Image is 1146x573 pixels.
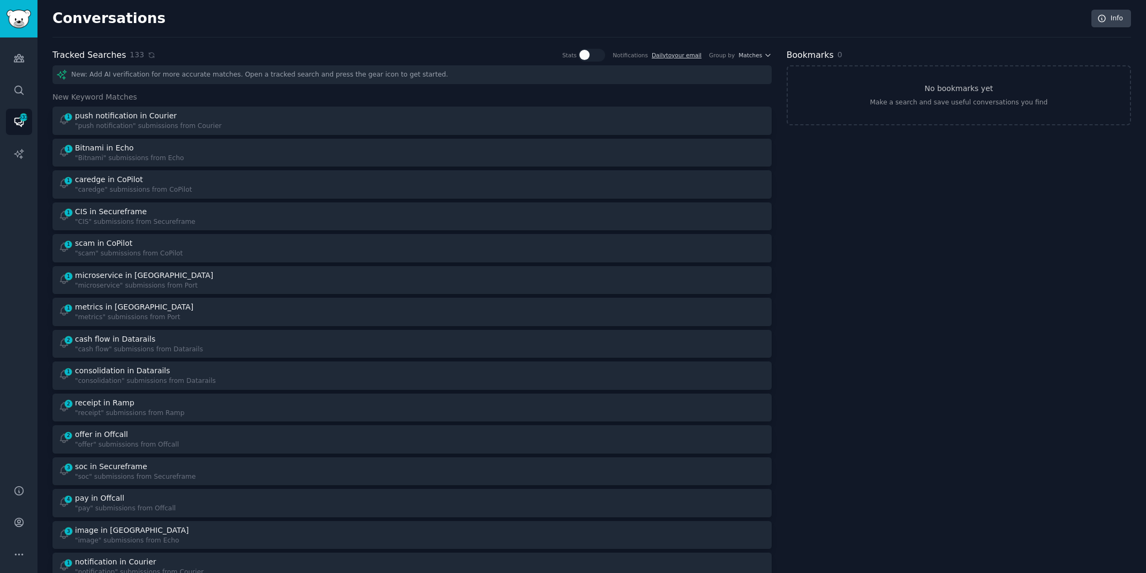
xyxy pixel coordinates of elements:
div: push notification in Courier [75,110,177,122]
span: 3 [64,527,73,535]
span: 1 [64,113,73,120]
div: microservice in [GEOGRAPHIC_DATA] [75,270,213,281]
span: 2 [64,432,73,439]
div: "CIS" submissions from Secureframe [75,217,195,227]
div: offer in Offcall [75,429,128,440]
a: 1metrics in [GEOGRAPHIC_DATA]"metrics" submissions from Port [52,298,772,326]
a: 2offer in Offcall"offer" submissions from Offcall [52,425,772,454]
span: 1 [64,240,73,248]
h2: Bookmarks [787,49,834,62]
a: No bookmarks yetMake a search and save useful conversations you find [787,65,1131,125]
span: Matches [738,51,762,59]
a: 533 [6,109,32,135]
a: 1caredge in CoPilot"caredge" submissions from CoPilot [52,170,772,199]
div: Make a search and save useful conversations you find [870,98,1047,108]
span: 4 [64,495,73,503]
span: 1 [64,145,73,153]
div: Stats [562,51,577,59]
div: notification in Courier [75,556,156,568]
div: "Bitnami" submissions from Echo [75,154,184,163]
div: "scam" submissions from CoPilot [75,249,183,259]
a: 1push notification in Courier"push notification" submissions from Courier [52,107,772,135]
div: "metrics" submissions from Port [75,313,195,322]
span: 1 [64,209,73,216]
div: "cash flow" submissions from Datarails [75,345,203,355]
a: 2receipt in Ramp"receipt" submissions from Ramp [52,394,772,422]
span: 1 [64,559,73,567]
div: Notifications [613,51,648,59]
div: "offer" submissions from Offcall [75,440,179,450]
span: 1 [64,368,73,375]
a: 1CIS in Secureframe"CIS" submissions from Secureframe [52,202,772,231]
span: 533 [19,114,28,121]
div: "microservice" submissions from Port [75,281,215,291]
div: "consolidation" submissions from Datarails [75,376,216,386]
div: cash flow in Datarails [75,334,155,345]
span: 133 [130,49,144,61]
div: metrics in [GEOGRAPHIC_DATA] [75,301,193,313]
span: 1 [64,304,73,312]
span: 1 [64,177,73,184]
div: Group by [709,51,735,59]
a: 2cash flow in Datarails"cash flow" submissions from Datarails [52,330,772,358]
div: caredge in CoPilot [75,174,143,185]
img: GummySearch logo [6,10,31,28]
a: 4pay in Offcall"pay" submissions from Offcall [52,489,772,517]
a: 1scam in CoPilot"scam" submissions from CoPilot [52,234,772,262]
div: receipt in Ramp [75,397,134,409]
div: soc in Secureframe [75,461,147,472]
button: Matches [738,51,771,59]
div: image in [GEOGRAPHIC_DATA] [75,525,189,536]
div: New: Add AI verification for more accurate matches. Open a tracked search and press the gear icon... [52,65,772,84]
h2: Conversations [52,10,165,27]
div: "push notification" submissions from Courier [75,122,222,131]
span: 2 [64,400,73,408]
a: 3image in [GEOGRAPHIC_DATA]"image" submissions from Echo [52,521,772,549]
a: 1consolidation in Datarails"consolidation" submissions from Datarails [52,361,772,390]
span: 3 [64,464,73,471]
div: pay in Offcall [75,493,124,504]
a: Info [1091,10,1131,28]
a: 1microservice in [GEOGRAPHIC_DATA]"microservice" submissions from Port [52,266,772,295]
div: Bitnami in Echo [75,142,134,154]
div: "soc" submissions from Secureframe [75,472,196,482]
h2: Tracked Searches [52,49,126,62]
div: "pay" submissions from Offcall [75,504,176,514]
h3: No bookmarks yet [924,83,993,94]
span: 2 [64,336,73,344]
div: CIS in Secureframe [75,206,147,217]
span: New Keyword Matches [52,92,137,103]
span: 0 [838,50,842,59]
div: "receipt" submissions from Ramp [75,409,185,418]
a: 3soc in Secureframe"soc" submissions from Secureframe [52,457,772,486]
a: Dailytoyour email [652,52,702,58]
div: scam in CoPilot [75,238,132,249]
div: "image" submissions from Echo [75,536,191,546]
a: 1Bitnami in Echo"Bitnami" submissions from Echo [52,139,772,167]
div: consolidation in Datarails [75,365,170,376]
div: "caredge" submissions from CoPilot [75,185,192,195]
span: 1 [64,273,73,280]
